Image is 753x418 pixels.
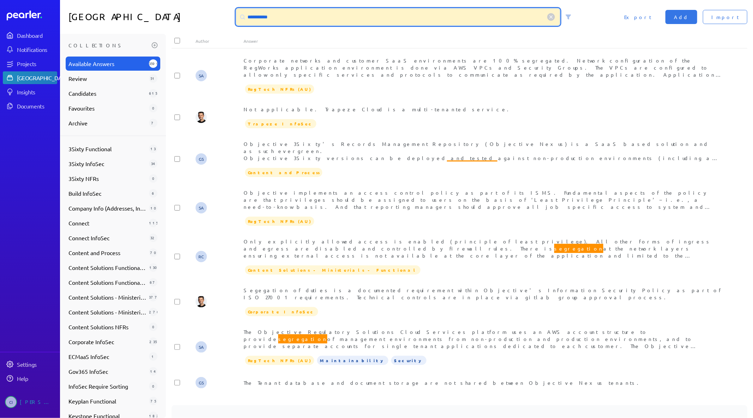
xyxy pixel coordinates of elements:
span: Company Info (Addresses, Insurance, etc) [68,204,146,212]
img: James Layton [196,296,207,307]
span: Corporate networks and customer SaaS environments are 100% segregated. Network configuration of t... [244,57,722,92]
div: 130 [149,263,157,272]
a: Help [3,372,57,385]
span: Content and Process [68,248,146,257]
span: Not applicable. Trapeze Cloud is a multi-tenanted service. [244,106,513,112]
span: Favourites [68,104,146,112]
div: 6 [149,189,157,198]
a: [GEOGRAPHIC_DATA] [3,71,57,84]
span: Segregation [447,160,497,170]
span: segregation [278,334,327,343]
img: James Layton [196,112,207,123]
div: 32 [149,234,157,242]
div: 115 [149,219,157,227]
span: Corporate InfoSec [68,337,146,346]
div: 67 [149,278,157,287]
span: Candidates [68,89,146,98]
a: Projects [3,57,57,70]
a: Dashboard [3,29,57,42]
div: Documents [17,102,56,110]
span: Objective 3Sixty's Records Management Repository (Objective Nexus) is a SaaS based solution and a... [244,141,721,204]
div: 10 [149,204,157,212]
span: Add [674,13,689,20]
div: 0 [149,382,157,390]
span: RegTech NFRs (AU) [245,356,314,365]
span: 3Sixty InfoSec [68,159,146,168]
span: Content Solutions Functional w/Images (Old _ For Review) [68,278,146,287]
a: Notifications [3,43,57,56]
div: 377 [149,293,157,301]
span: Archive [68,119,146,127]
div: 615 [149,89,157,98]
span: Security [391,356,426,365]
a: Dashboard [7,11,57,20]
div: [PERSON_NAME] [20,396,55,408]
span: Steve Ackermann [196,341,207,353]
span: 3Sixty NFRs [68,174,146,183]
div: 13 [149,145,157,153]
span: Keyplan Functional [68,397,146,405]
span: InfoSec Require Sorting [68,382,146,390]
div: [GEOGRAPHIC_DATA] [17,74,70,81]
span: The Objective Regulatory Solutions Cloud Services platform uses an AWS account structure to provi... [244,329,699,363]
span: Carolina Irigoyen [5,396,17,408]
span: Connect InfoSec [68,234,146,242]
span: segregation [554,244,603,253]
span: Content Solutions Functional (Review) [68,263,146,272]
a: CI[PERSON_NAME] [3,393,57,411]
span: Robert Craig [196,251,207,262]
div: Insights [17,88,56,95]
div: Author [196,38,244,44]
a: Settings [3,358,57,371]
button: Add [665,10,697,24]
div: Dashboard [17,32,56,39]
div: 0 [149,104,157,112]
span: Segegation of duties is a documented requirement within Objective's Information Security Policy a... [244,287,722,300]
span: Steve Ackermann [196,202,207,213]
div: 51 [149,74,157,83]
span: ECMaaS InfoSec [68,352,146,361]
div: 1 [149,352,157,361]
span: Content Solutions NFRs [68,323,146,331]
div: 70 [149,248,157,257]
span: RegTech NFRs (AU) [245,84,314,94]
h3: Collections [68,40,149,51]
div: 0 [149,174,157,183]
div: 75 [149,397,157,405]
span: Gary Somerville [196,377,207,388]
h1: [GEOGRAPHIC_DATA] [68,8,233,25]
span: The Tenant database and document storage are not shared between Objective Nexus tenants. [244,379,643,386]
span: Trapeze InfoSec [245,119,316,128]
a: Insights [3,86,57,98]
span: Steve Ackermann [196,70,207,81]
div: Answer [244,38,723,44]
button: Import [703,10,747,24]
a: Documents [3,100,57,112]
span: Gov365 InfoSec [68,367,146,376]
div: Help [17,375,56,382]
span: Corporate InfoSec [245,307,318,316]
span: Available Answers [68,59,146,68]
div: Notifications [17,46,56,53]
div: 34 [149,159,157,168]
span: Content and Process [245,168,322,177]
span: Objective implements an access control policy as part of its ISMS. Fundamental aspects of the pol... [244,189,723,238]
div: Projects [17,60,56,67]
span: Content Solutions - Ministerials - Non Functional [68,308,146,316]
div: 270 [149,308,157,316]
div: Settings [17,361,56,368]
div: 14 [149,367,157,376]
button: Export [616,10,660,24]
div: 0 [149,323,157,331]
div: 7 [149,119,157,127]
span: Gary Somerville [196,153,207,165]
span: Review [68,74,146,83]
span: Build InfoSec [68,189,146,198]
span: Content Solutions - Ministerials - Functional [245,265,420,275]
span: Export [624,13,651,20]
span: Import [711,13,739,20]
div: 3599 [149,59,157,68]
span: RegTech NFRs (AU) [245,217,314,226]
span: Content Solutions - Ministerials - Functional [68,293,146,301]
span: 3Sixty Functional [68,145,146,153]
